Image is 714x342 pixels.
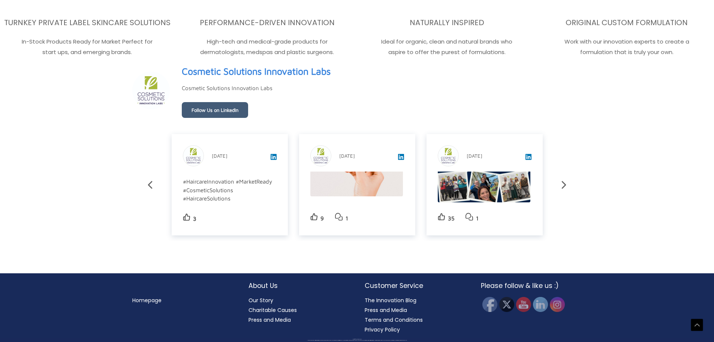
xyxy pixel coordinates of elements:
[365,295,466,334] nav: Customer Service
[13,340,701,341] div: All material on this Website, including design, text, images, logos and sounds, are owned by Cosm...
[365,297,416,304] a: The Innovation Blog
[132,297,162,304] a: Homepage
[132,295,234,305] nav: Menu
[362,36,533,57] p: Ideal for organic, clean and natural brands who aspire to offer the purest of formulations.
[320,213,324,224] p: 9
[482,297,497,312] img: Facebook
[182,63,331,80] a: View page on LinkedIn
[438,146,458,166] img: sk-post-userpic
[481,281,582,291] h2: Please follow & like us :)
[248,281,350,291] h2: About Us
[132,72,170,109] img: sk-header-picture
[499,297,514,312] img: Twitter
[541,36,712,57] p: Work with our innovation experts to create a formulation that is truly your own.
[248,306,297,314] a: Charitable Causes
[182,36,353,57] p: High-tech and medical-grade products for dermatologists, medspas and plastic surgeons.
[271,155,277,161] a: View post on LinkedIn
[182,18,353,27] h3: PERFORMANCE-DRIVEN INNOVATION
[212,151,228,160] p: [DATE]
[2,18,173,27] h3: TURNKEY PRIVATE LABEL SKINCARE SOLUTIONS
[398,155,404,161] a: View post on LinkedIn
[365,326,400,333] a: Privacy Policy
[541,18,712,27] h3: ORIGINAL CUSTOM FORMULATION
[365,281,466,291] h2: Customer Service
[248,316,291,324] a: Press and Media
[2,36,173,57] p: In-Stock Products Ready for Market Perfect for start ups, and emerging brands.
[362,18,533,27] h3: NATURALLY INSPIRED
[346,213,348,224] p: 1
[448,213,454,224] p: 35
[311,146,331,166] img: sk-post-userpic
[476,213,479,224] p: 1
[365,316,423,324] a: Terms and Conditions
[183,146,204,166] img: sk-post-userpic
[365,306,407,314] a: Press and Media
[467,151,482,160] p: [DATE]
[525,155,531,161] a: View post on LinkedIn
[193,214,196,224] p: 3
[339,151,355,160] p: [DATE]
[182,102,248,118] a: Follow Us on LinkedIn
[248,295,350,325] nav: About Us
[182,83,272,93] p: Cosmetic Solutions Innovation Labs
[248,297,273,304] a: Our Story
